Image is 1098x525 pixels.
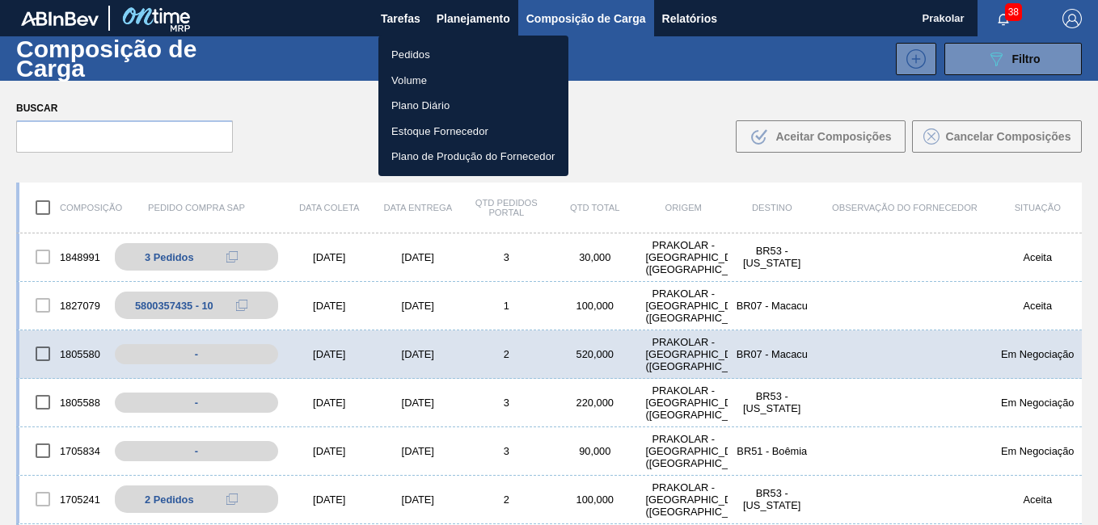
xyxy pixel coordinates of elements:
a: Estoque Fornecedor [378,119,568,145]
a: Pedidos [378,42,568,68]
a: Plano Diário [378,93,568,119]
a: Volume [378,68,568,94]
a: Plano de Produção do Fornecedor [378,144,568,170]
